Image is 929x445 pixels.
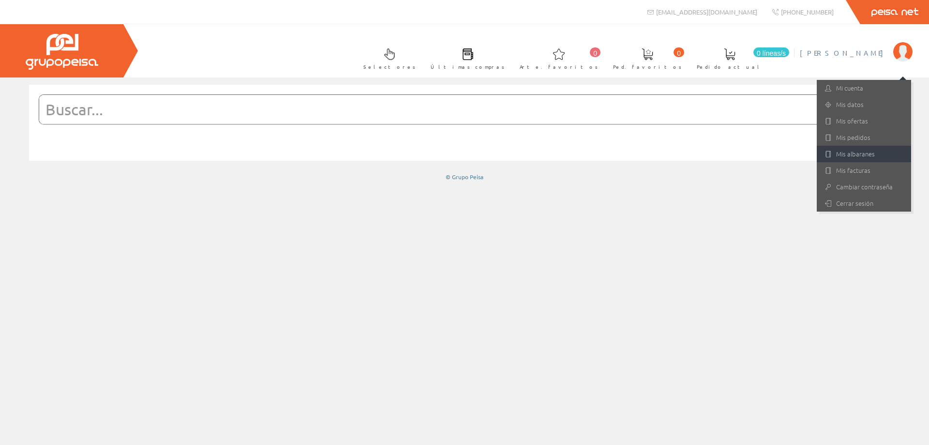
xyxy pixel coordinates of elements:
font: Ped. favoritos [613,63,682,70]
font: Selectores [363,63,416,70]
a: [PERSON_NAME] [800,40,913,49]
font: Últimas compras [431,63,505,70]
font: Mis ofertas [836,116,868,125]
a: Mis pedidos [817,129,911,146]
font: Mis datos [836,100,864,109]
font: Mis albaranes [836,149,875,158]
font: Cambiar contraseña [836,182,893,191]
font: [EMAIL_ADDRESS][DOMAIN_NAME] [656,8,757,16]
font: [PHONE_NUMBER] [781,8,834,16]
a: Cerrar sesión [817,195,911,212]
font: 0 [677,49,681,57]
font: Mis facturas [836,166,870,175]
font: Arte. favoritos [520,63,598,70]
font: Cerrar sesión [836,199,873,208]
img: Grupo Peisa [26,34,98,70]
input: Buscar... [39,95,866,124]
font: 0 [593,49,597,57]
a: Selectores [354,40,420,76]
font: Pedido actual [697,63,763,70]
font: 0 líneas/s [757,49,786,57]
a: Mi cuenta [817,80,911,96]
a: Mis albaranes [817,146,911,162]
font: Mis pedidos [836,133,870,142]
font: © Grupo Peisa [446,173,483,181]
a: Mis facturas [817,162,911,179]
font: Mi cuenta [836,83,863,92]
a: Mis ofertas [817,113,911,129]
font: [PERSON_NAME] [800,48,888,57]
a: Últimas compras [421,40,509,76]
a: Mis datos [817,96,911,113]
a: Cambiar contraseña [817,179,911,195]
